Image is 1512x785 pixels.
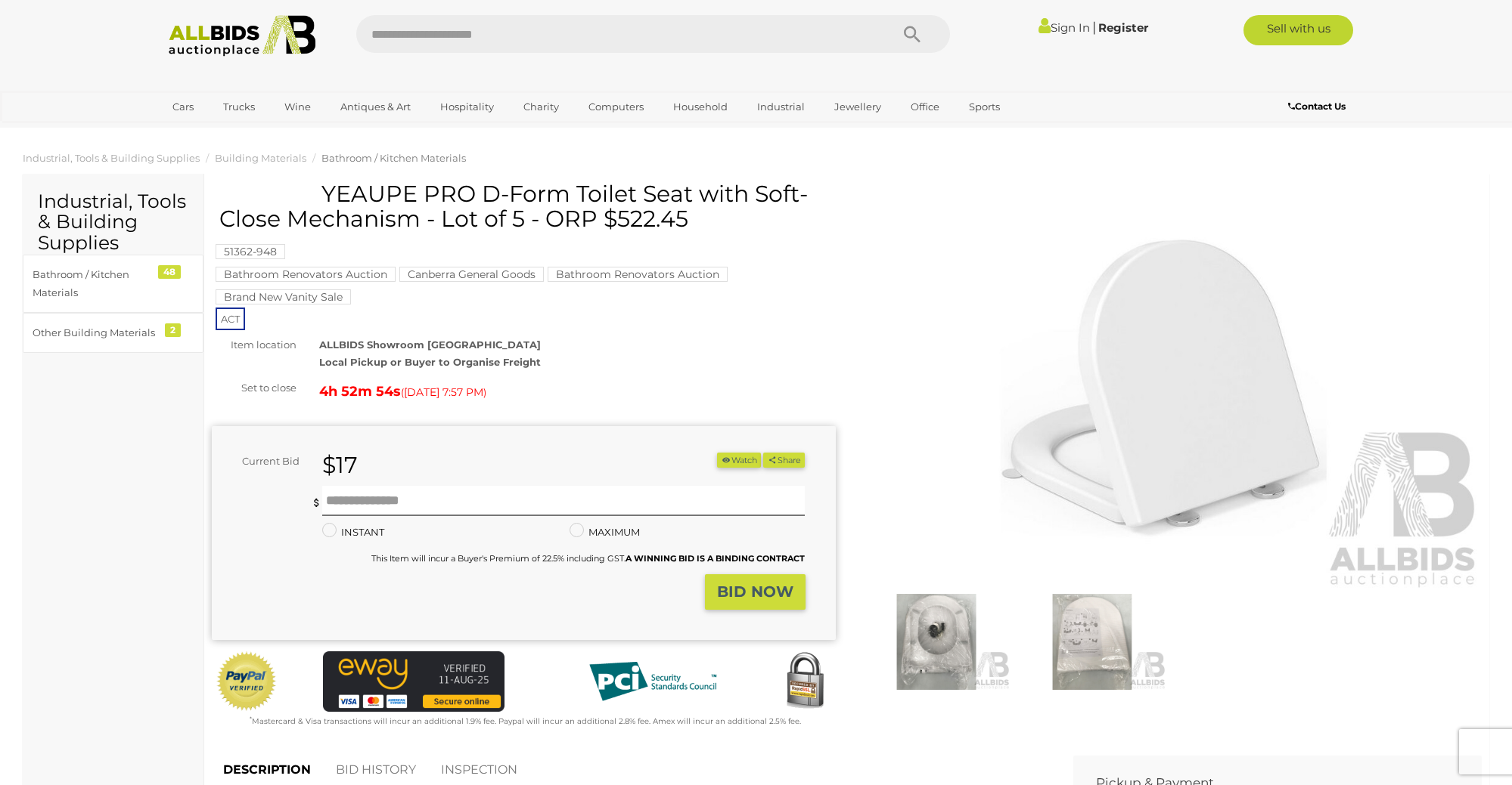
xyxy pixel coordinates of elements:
[275,94,321,119] a: Wine
[23,313,203,353] a: Other Building Materials 2
[23,255,203,313] a: Bathroom / Kitchen Materials 48
[212,453,311,470] div: Current Bid
[160,15,324,57] img: Allbids.com.au
[216,651,278,712] img: Official PayPal Seal
[23,152,200,164] a: Industrial, Tools & Building Supplies
[430,94,504,119] a: Hospitality
[165,323,181,337] div: 2
[33,324,157,342] div: Other Building Materials
[215,152,306,164] a: Building Materials
[874,15,950,53] button: Search
[901,94,949,119] a: Office
[717,583,793,601] strong: BID NOW
[321,152,466,164] a: Bathroom / Kitchen Materials
[399,267,544,282] mark: Canberra General Goods
[399,268,544,280] a: Canberra General Goods
[319,356,541,368] strong: Local Pickup or Buyer to Organise Freight
[371,553,805,564] small: This Item will incur a Buyer's Premium of 22.5% including GST.
[319,383,401,400] strong: 4h 52m 54s
[219,181,832,231] h1: YEAUPE PRO D-Form Toilet Seat with Soft-Close Mechanism - Lot of 5 - ORP $522.45
[1243,15,1353,45] a: Sell with us
[626,553,805,564] b: A WINNING BID IS A BINDING CONTRACT
[250,716,801,726] small: Mastercard & Visa transactions will incur an additional 1.9% fee. Paypal will incur an additional...
[216,268,396,280] a: Bathroom Renovators Auction
[959,94,1010,119] a: Sports
[33,266,157,301] div: Bathroom / Kitchen Materials
[158,265,181,279] div: 48
[663,94,737,119] a: Household
[1092,19,1096,36] span: |
[775,651,835,712] img: Secured by Rapid SSL
[216,308,245,330] span: ACT
[548,267,728,282] mark: Bathroom Renovators Auction
[163,119,290,144] a: [GEOGRAPHIC_DATA]
[216,291,351,303] a: Brand New Vanity Sale
[200,336,308,354] div: Item location
[548,268,728,280] a: Bathroom Renovators Auction
[163,94,203,119] a: Cars
[717,453,761,468] button: Watch
[577,651,728,712] img: PCI DSS compliant
[747,94,815,119] a: Industrial
[216,244,285,259] mark: 51362-948
[1039,20,1090,35] a: Sign In
[216,246,285,258] a: 51362-948
[705,574,806,610] button: BID NOW
[1098,20,1148,35] a: Register
[763,453,805,468] button: Share
[824,94,891,119] a: Jewellery
[323,651,505,712] img: eWAY Payment Gateway
[514,94,569,119] a: Charity
[319,338,541,351] strong: ALLBIDS Showroom [GEOGRAPHIC_DATA]
[322,451,358,479] strong: $17
[322,524,384,541] label: INSTANT
[38,191,188,254] h2: Industrial, Tools & Building Supplies
[1288,100,1346,112] b: Contact Us
[216,289,351,304] mark: Brand New Vanity Sale
[200,379,308,397] div: Set to close
[216,267,396,282] mark: Bathroom Renovators Auction
[401,386,486,398] span: ( )
[579,94,654,119] a: Computers
[862,594,1011,689] img: YEAUPE PRO D-Form Toilet Seat with Soft-Close Mechanism - Lot of 5 - ORP $522.45
[213,94,265,119] a: Trucks
[1018,594,1166,689] img: YEAUPE PRO D-Form Toilet Seat with Soft-Close Mechanism - Lot of 5 - ORP $522.45
[404,385,483,399] span: [DATE] 7:57 PM
[1288,98,1349,115] a: Contact Us
[858,189,1483,590] img: YEAUPE PRO D-Form Toilet Seat with Soft-Close Mechanism - Lot of 5 - ORP $522.45
[331,94,421,119] a: Antiques & Art
[717,453,761,468] li: Watch this item
[570,524,640,541] label: MAXIMUM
